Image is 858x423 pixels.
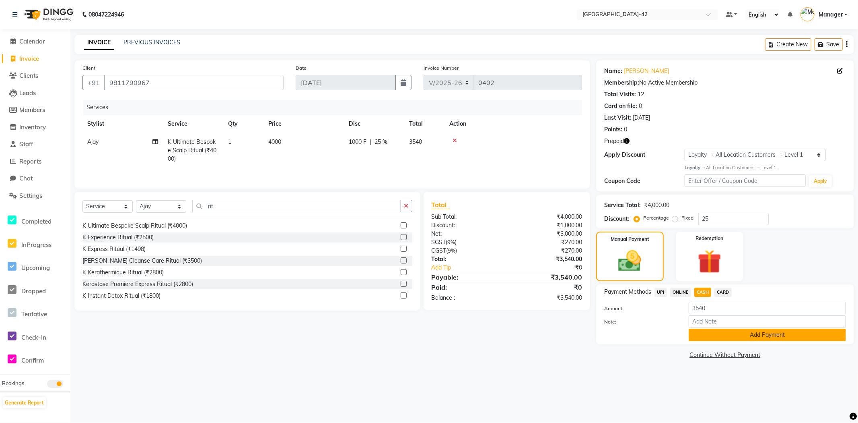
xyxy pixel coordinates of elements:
button: Add Payment [689,329,846,341]
th: Stylist [82,115,163,133]
div: K Experience Ritual (₹2500) [82,233,154,242]
a: Settings [2,191,68,201]
a: [PERSON_NAME] [624,67,669,75]
label: Percentage [643,214,669,222]
div: K Kerathermique Ritual (₹2800) [82,268,164,277]
th: Service [163,115,223,133]
span: Inventory [19,123,46,131]
a: Continue Without Payment [598,351,852,359]
span: Invoice [19,55,39,62]
span: Confirm [21,357,44,364]
th: Disc [344,115,404,133]
a: INVOICE [84,35,114,50]
div: Total Visits: [604,90,636,99]
a: PREVIOUS INVOICES [123,39,180,46]
div: Discount: [604,215,629,223]
div: ₹3,540.00 [507,294,588,302]
div: No Active Membership [604,79,846,87]
span: 9% [448,247,456,254]
th: Qty [223,115,263,133]
div: Total: [426,255,507,263]
input: Enter Offer / Coupon Code [685,174,806,187]
img: logo [21,3,76,26]
div: ( ) [426,247,507,255]
div: K Express Ritual (₹1498) [82,245,146,253]
a: Clients [2,71,68,81]
label: Amount: [598,305,683,312]
span: Completed [21,218,51,225]
span: Total [432,201,450,209]
a: Reports [2,157,68,166]
button: Apply [809,175,832,187]
div: Discount: [426,221,507,230]
div: K Instant Detox Ritual (₹1800) [82,292,160,300]
div: ₹270.00 [507,238,588,247]
a: Leads [2,89,68,98]
span: 25 % [374,138,387,146]
span: Dropped [21,287,46,295]
label: Note: [598,318,683,326]
label: Fixed [681,214,693,222]
span: Check-In [21,334,46,341]
div: Coupon Code [604,177,685,185]
span: UPI [654,288,667,297]
span: Chat [19,174,33,182]
span: | [370,138,371,146]
div: All Location Customers → Level 1 [685,164,846,171]
button: Save [815,38,843,51]
div: ₹0 [521,263,588,272]
div: ₹3,540.00 [507,272,588,282]
div: ₹4,000.00 [507,213,588,221]
div: Membership: [604,79,639,87]
a: Staff [2,140,68,149]
button: Generate Report [3,397,46,408]
img: _cash.svg [611,248,648,274]
div: 0 [624,125,627,134]
span: ONLINE [670,288,691,297]
div: Payable: [426,272,507,282]
div: Points: [604,125,622,134]
div: [PERSON_NAME] Cleanse Care Ritual (₹3500) [82,257,202,265]
span: 9% [448,239,455,245]
span: Reports [19,158,41,165]
span: 1000 F [349,138,366,146]
th: Price [263,115,344,133]
button: +91 [82,75,105,90]
span: 1 [228,138,231,145]
div: Name: [604,67,622,75]
span: Members [19,106,45,114]
div: K Ultimate Bespoke Scalp Ritual (₹4000) [82,222,187,230]
strong: Loyalty → [685,165,706,170]
span: Payment Methods [604,288,651,296]
img: Manager [800,7,815,21]
label: Manual Payment [611,236,649,243]
label: Invoice Number [424,64,459,72]
th: Action [444,115,582,133]
a: Invoice [2,54,68,64]
a: Members [2,106,68,115]
span: Prepaid [604,137,624,145]
span: CGST [432,247,446,254]
input: Search or Scan [192,200,401,212]
div: ₹3,000.00 [507,230,588,238]
a: Calendar [2,37,68,46]
span: Tentative [21,310,47,318]
div: Net: [426,230,507,238]
span: Staff [19,140,33,148]
label: Client [82,64,95,72]
span: 4000 [268,138,281,145]
a: Chat [2,174,68,183]
span: K Ultimate Bespoke Scalp Ritual (₹4000) [168,138,216,162]
span: Upcoming [21,264,50,272]
div: ₹0 [507,282,588,292]
div: Kerastase Premiere Express Ritual (₹2800) [82,280,193,288]
span: Calendar [19,37,45,45]
input: Amount [689,302,846,314]
span: CASH [694,288,712,297]
a: Inventory [2,123,68,132]
div: ₹3,540.00 [507,255,588,263]
span: Bookings [2,380,24,386]
img: _gift.svg [690,247,729,276]
div: Last Visit: [604,114,631,122]
div: ( ) [426,238,507,247]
